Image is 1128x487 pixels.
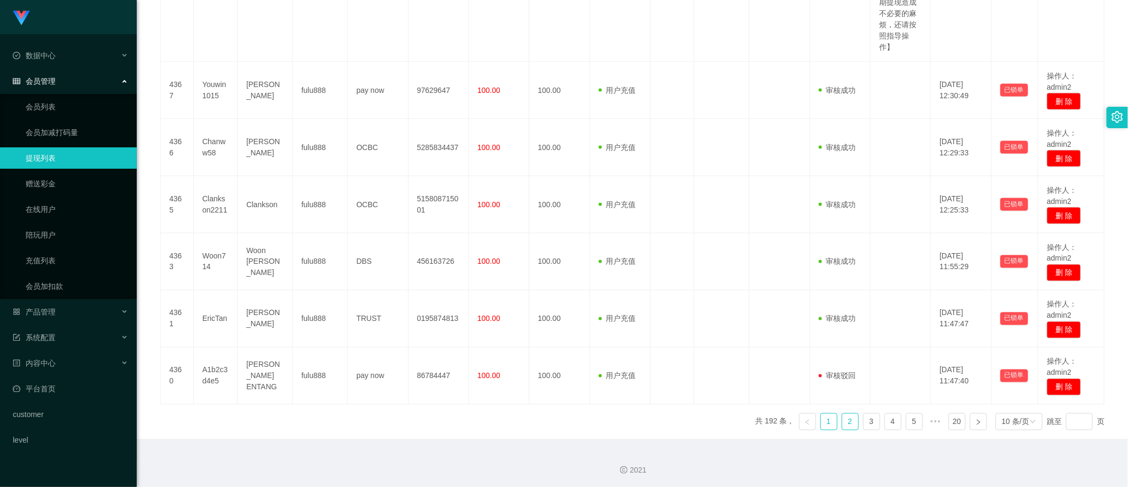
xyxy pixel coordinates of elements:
[13,52,20,59] i: 图标: check-circle-o
[26,96,128,117] a: 会员列表
[864,414,880,430] a: 3
[13,359,20,367] i: 图标: profile
[194,348,238,405] td: A1b2c3d4e5
[293,176,348,233] td: fulu888
[931,290,991,348] td: [DATE] 11:47:47
[599,315,636,323] span: 用户充值
[819,143,856,152] span: 审核成功
[1000,370,1028,382] button: 已锁单
[13,333,56,342] span: 系统配置
[194,290,238,348] td: EricTan
[931,119,991,176] td: [DATE] 12:29:33
[529,348,590,405] td: 100.00
[842,414,858,430] a: 2
[26,250,128,271] a: 充值列表
[1047,300,1077,320] span: 操作人：admin2
[293,62,348,119] td: fulu888
[13,308,56,316] span: 产品管理
[906,413,923,430] li: 5
[194,176,238,233] td: Clankson2211
[348,62,408,119] td: pay now
[1047,150,1081,167] button: 删 除
[1047,186,1077,206] span: 操作人：admin2
[529,119,590,176] td: 100.00
[238,62,293,119] td: [PERSON_NAME]
[26,173,128,194] a: 赠送彩金
[13,308,20,316] i: 图标: appstore-o
[293,233,348,290] td: fulu888
[819,257,856,266] span: 审核成功
[348,348,408,405] td: pay now
[804,419,811,426] i: 图标: left
[194,62,238,119] td: Youwin1015
[906,414,922,430] a: 5
[161,176,194,233] td: 4365
[1000,198,1028,211] button: 已锁单
[1000,312,1028,325] button: 已锁单
[1047,243,1077,263] span: 操作人：admin2
[477,86,500,95] span: 100.00
[238,348,293,405] td: [PERSON_NAME] ENTANG
[975,419,982,426] i: 图标: right
[863,413,880,430] li: 3
[1000,255,1028,268] button: 已锁单
[599,257,636,266] span: 用户充值
[293,290,348,348] td: fulu888
[819,86,856,95] span: 审核成功
[13,11,30,26] img: logo.9652507e.png
[819,372,856,380] span: 审核驳回
[194,119,238,176] td: Chanww58
[409,348,469,405] td: 86784447
[13,378,128,399] a: 图标: dashboard平台首页
[348,176,408,233] td: OCBC
[293,119,348,176] td: fulu888
[26,199,128,220] a: 在线用户
[161,348,194,405] td: 4360
[529,290,590,348] td: 100.00
[949,413,966,430] li: 20
[409,119,469,176] td: 5285834437
[620,466,628,474] i: 图标: copyright
[1047,357,1077,377] span: 操作人：admin2
[161,233,194,290] td: 4363
[931,176,991,233] td: [DATE] 12:25:33
[238,119,293,176] td: [PERSON_NAME]
[529,176,590,233] td: 100.00
[949,414,965,430] a: 20
[348,119,408,176] td: OCBC
[161,62,194,119] td: 4367
[477,315,500,323] span: 100.00
[1047,379,1081,396] button: 删 除
[931,348,991,405] td: [DATE] 11:47:40
[1000,141,1028,154] button: 已锁单
[409,62,469,119] td: 97629647
[927,413,944,430] li: 向后 5 页
[1047,93,1081,110] button: 删 除
[161,119,194,176] td: 4366
[1047,72,1077,91] span: 操作人：admin2
[599,143,636,152] span: 用户充值
[599,200,636,209] span: 用户充值
[931,62,991,119] td: [DATE] 12:30:49
[409,176,469,233] td: 515808715001
[13,429,128,451] a: level
[13,359,56,367] span: 内容中心
[409,233,469,290] td: 456163726
[1111,111,1123,123] i: 图标: setting
[13,404,128,425] a: customer
[13,51,56,60] span: 数据中心
[348,233,408,290] td: DBS
[477,200,500,209] span: 100.00
[293,348,348,405] td: fulu888
[409,290,469,348] td: 0195874813
[970,413,987,430] li: 下一页
[885,414,901,430] a: 4
[1000,84,1028,97] button: 已锁单
[13,334,20,341] i: 图标: form
[819,315,856,323] span: 审核成功
[238,176,293,233] td: Clankson
[1002,414,1029,430] div: 10 条/页
[477,372,500,380] span: 100.00
[799,413,816,430] li: 上一页
[13,77,20,85] i: 图标: table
